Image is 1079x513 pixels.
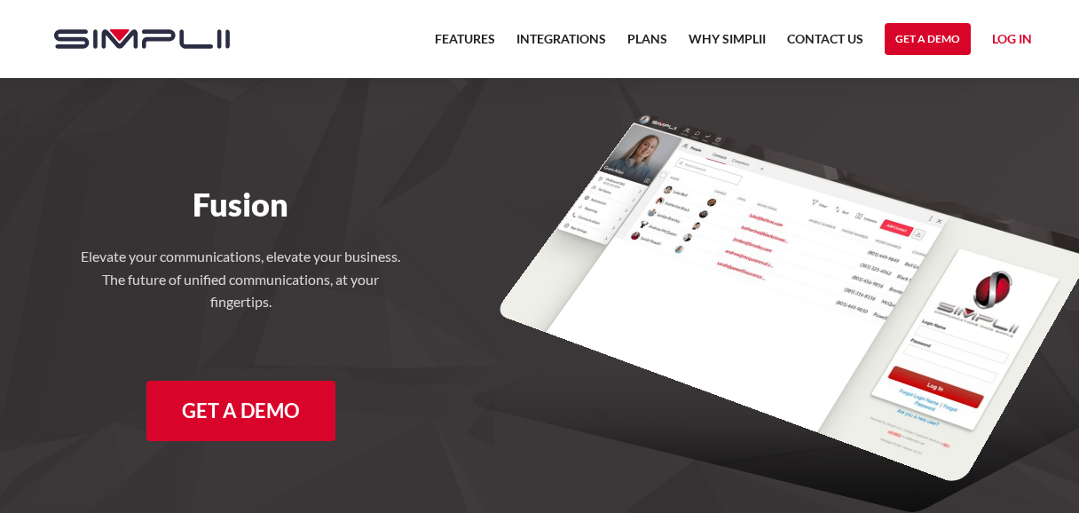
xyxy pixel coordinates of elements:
h1: Fusion [36,185,445,224]
img: Simplii [54,29,230,49]
a: Why Simplii [689,28,766,60]
a: Features [435,28,495,60]
a: Get a Demo [146,381,335,441]
a: Get a Demo [885,23,971,55]
a: Contact US [787,28,863,60]
a: Integrations [516,28,606,60]
a: Log in [992,28,1032,55]
h4: Elevate your communications, elevate your business. The future of unified communications, at your... [81,245,400,313]
a: Plans [627,28,667,60]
